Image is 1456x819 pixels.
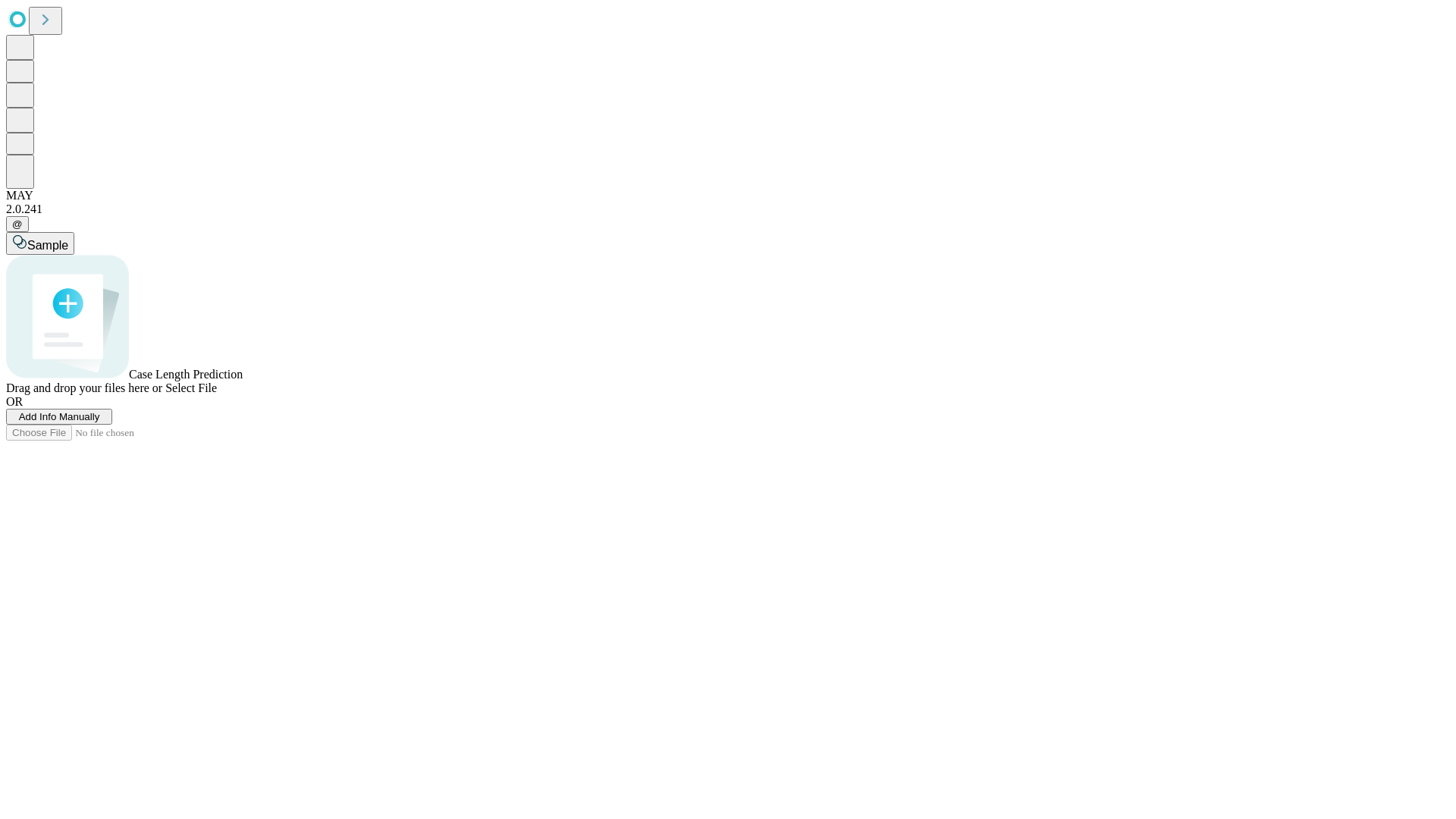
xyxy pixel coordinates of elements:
span: Drag and drop your files here or [6,381,162,394]
span: OR [6,395,23,408]
div: 2.0.241 [6,202,1450,216]
span: Case Length Prediction [129,368,243,381]
span: Select File [165,381,217,394]
button: @ [6,216,29,232]
button: Sample [6,232,74,255]
div: MAY [6,189,1450,202]
button: Add Info Manually [6,409,112,425]
span: Add Info Manually [19,411,100,422]
span: Sample [27,239,68,252]
span: @ [12,218,23,230]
